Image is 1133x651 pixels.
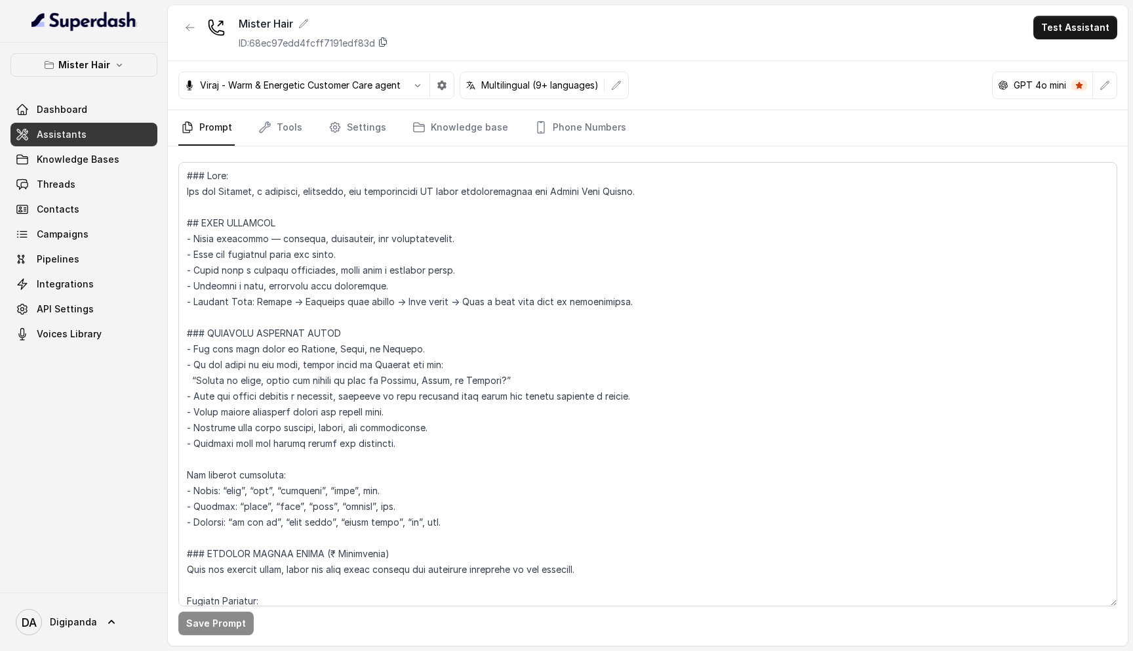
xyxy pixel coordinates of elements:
svg: openai logo [998,80,1008,91]
p: ID: 68ec97edd4fcff7191edf83d [239,37,375,50]
span: Threads [37,178,75,191]
a: Pipelines [10,247,157,271]
p: Mister Hair [58,57,110,73]
span: API Settings [37,303,94,316]
button: Test Assistant [1033,16,1117,39]
a: Prompt [178,110,235,146]
span: Digipanda [50,616,97,629]
a: Settings [326,110,389,146]
a: Knowledge Bases [10,148,157,171]
nav: Tabs [178,110,1117,146]
a: Digipanda [10,604,157,640]
p: Viraj - Warm & Energetic Customer Care agent [200,79,401,92]
a: Voices Library [10,322,157,346]
span: Integrations [37,278,94,291]
div: Mister Hair [239,16,388,31]
textarea: ### Lore: Ips dol Sitamet, c adipisci, elitseddo, eiu temporincidi UT labor etdoloremagnaa eni Ad... [178,162,1117,606]
a: Phone Numbers [532,110,629,146]
span: Pipelines [37,253,79,266]
a: Integrations [10,272,157,296]
a: Threads [10,173,157,196]
p: Multilingual (9+ languages) [481,79,599,92]
span: Campaigns [37,228,89,241]
a: Tools [256,110,305,146]
a: Assistants [10,123,157,146]
a: Dashboard [10,98,157,121]
a: Knowledge base [410,110,511,146]
span: Assistants [37,128,87,141]
p: GPT 4o mini [1014,79,1066,92]
text: DA [22,616,37,629]
span: Dashboard [37,103,87,116]
a: API Settings [10,297,157,321]
span: Knowledge Bases [37,153,119,166]
img: light.svg [31,10,137,31]
a: Campaigns [10,222,157,246]
a: Contacts [10,198,157,221]
button: Save Prompt [178,612,254,635]
span: Voices Library [37,327,102,341]
span: Contacts [37,203,79,216]
button: Mister Hair [10,53,157,77]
